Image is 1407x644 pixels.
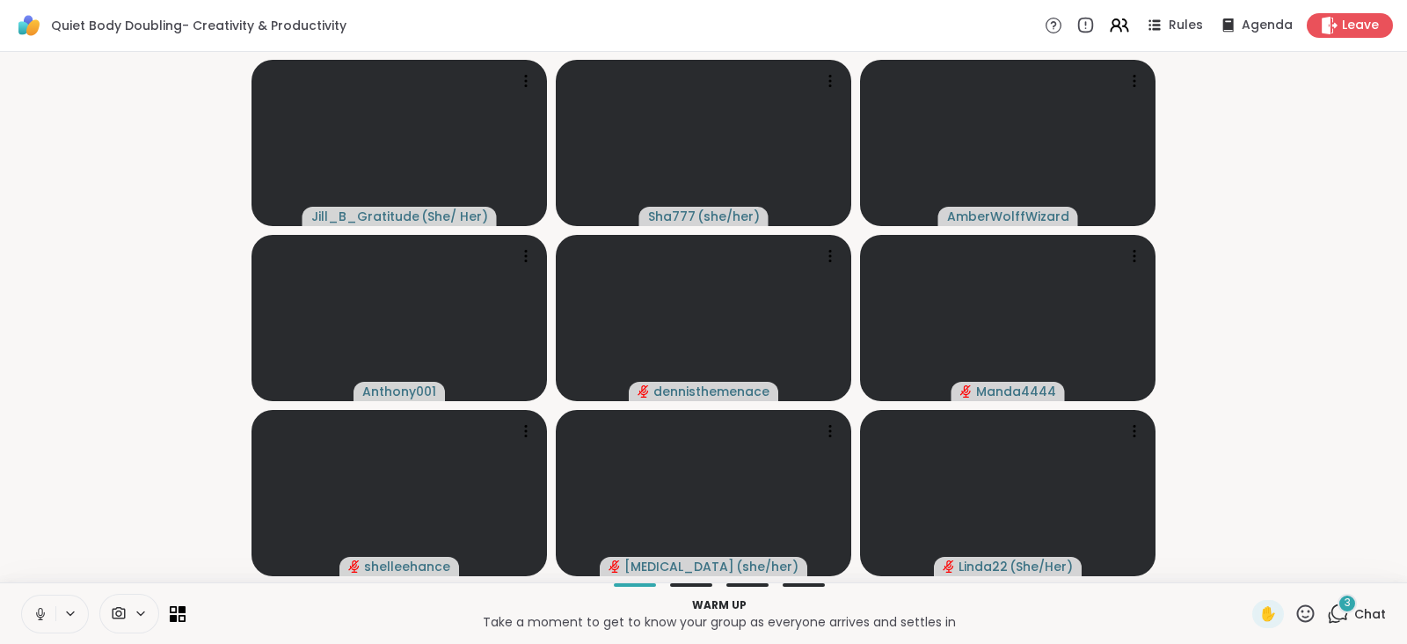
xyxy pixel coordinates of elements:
[648,208,696,225] span: Sha777
[638,385,650,398] span: audio-muted
[1010,558,1073,575] span: ( She/Her )
[959,558,1008,575] span: Linda22
[1354,605,1386,623] span: Chat
[1259,604,1277,625] span: ✋
[609,560,621,573] span: audio-muted
[653,383,769,400] span: dennisthemenace
[943,560,955,573] span: audio-muted
[14,11,44,40] img: ShareWell Logomark
[364,558,450,575] span: shelleehance
[697,208,760,225] span: ( she/her )
[196,613,1242,631] p: Take a moment to get to know your group as everyone arrives and settles in
[362,383,436,400] span: Anthony001
[736,558,798,575] span: ( she/her )
[1169,17,1203,34] span: Rules
[1242,17,1293,34] span: Agenda
[421,208,488,225] span: ( She/ Her )
[624,558,734,575] span: [MEDICAL_DATA]
[1345,596,1351,611] span: 3
[348,560,361,573] span: audio-muted
[311,208,419,225] span: Jill_B_Gratitude
[51,17,346,34] span: Quiet Body Doubling- Creativity & Productivity
[976,383,1056,400] span: Manda4444
[1342,17,1379,34] span: Leave
[947,208,1069,225] span: AmberWolffWizard
[196,597,1242,613] p: Warm up
[960,385,973,398] span: audio-muted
